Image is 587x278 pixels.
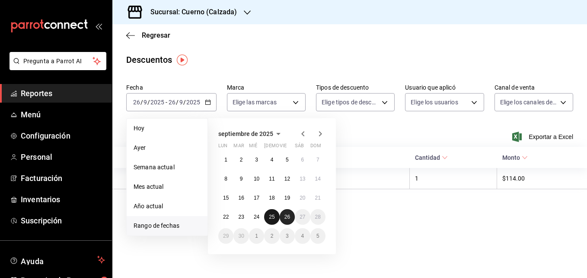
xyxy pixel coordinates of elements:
th: 1 [410,168,497,189]
button: Regresar [126,31,170,39]
span: Elige las marcas [233,98,277,107]
span: Ayer [134,143,201,152]
abbr: 23 de septiembre de 2025 [238,214,244,220]
button: 9 de septiembre de 2025 [233,171,249,187]
label: Tipos de descuento [316,84,395,91]
button: septiembre de 2025 [218,129,284,139]
button: 28 de septiembre de 2025 [310,209,325,225]
span: Regresar [142,31,170,39]
span: - [166,99,167,106]
button: 25 de septiembre de 2025 [264,209,279,225]
span: Rango de fechas [134,221,201,230]
span: / [147,99,150,106]
abbr: miércoles [249,143,257,152]
span: Facturación [21,172,105,184]
abbr: 2 de octubre de 2025 [271,233,274,239]
label: Usuario que aplicó [405,84,484,91]
abbr: 15 de septiembre de 2025 [223,195,229,201]
abbr: 1 de septiembre de 2025 [224,157,227,163]
abbr: 8 de septiembre de 2025 [224,176,227,182]
abbr: 2 de septiembre de 2025 [240,157,243,163]
button: 4 de septiembre de 2025 [264,152,279,168]
span: Semana actual [134,163,201,172]
abbr: 21 de septiembre de 2025 [315,195,321,201]
button: 10 de septiembre de 2025 [249,171,264,187]
abbr: 3 de septiembre de 2025 [255,157,258,163]
abbr: 19 de septiembre de 2025 [284,195,290,201]
span: / [140,99,143,106]
abbr: 27 de septiembre de 2025 [300,214,305,220]
abbr: martes [233,143,244,152]
abbr: 12 de septiembre de 2025 [284,176,290,182]
abbr: 4 de septiembre de 2025 [271,157,274,163]
button: 15 de septiembre de 2025 [218,190,233,206]
button: 11 de septiembre de 2025 [264,171,279,187]
abbr: 14 de septiembre de 2025 [315,176,321,182]
button: 29 de septiembre de 2025 [218,228,233,244]
button: 7 de septiembre de 2025 [310,152,325,168]
span: Reportes [21,87,105,99]
abbr: 16 de septiembre de 2025 [238,195,244,201]
input: ---- [150,99,165,106]
button: 3 de septiembre de 2025 [249,152,264,168]
span: Menú [21,109,105,120]
button: 24 de septiembre de 2025 [249,209,264,225]
abbr: 10 de septiembre de 2025 [254,176,259,182]
span: Ayuda [21,255,94,265]
button: 8 de septiembre de 2025 [218,171,233,187]
button: 6 de septiembre de 2025 [295,152,310,168]
abbr: 22 de septiembre de 2025 [223,214,229,220]
button: Exportar a Excel [514,132,573,142]
abbr: 4 de octubre de 2025 [301,233,304,239]
abbr: domingo [310,143,321,152]
button: 27 de septiembre de 2025 [295,209,310,225]
button: Pregunta a Parrot AI [10,52,106,70]
th: [PERSON_NAME] [112,168,270,189]
span: Inventarios [21,194,105,205]
abbr: 7 de septiembre de 2025 [316,157,319,163]
span: Hoy [134,124,201,133]
button: 20 de septiembre de 2025 [295,190,310,206]
button: 19 de septiembre de 2025 [280,190,295,206]
span: / [176,99,179,106]
abbr: 25 de septiembre de 2025 [269,214,274,220]
img: Tooltip marker [177,55,188,65]
span: Año actual [134,202,201,211]
input: -- [168,99,176,106]
h3: Sucursal: Cuerno (Calzada) [144,7,237,17]
abbr: 28 de septiembre de 2025 [315,214,321,220]
button: 3 de octubre de 2025 [280,228,295,244]
span: Elige tipos de descuento [322,98,379,107]
button: 2 de octubre de 2025 [264,228,279,244]
span: Pregunta a Parrot AI [23,57,93,66]
span: Suscripción [21,215,105,226]
label: Marca [227,84,306,91]
abbr: 26 de septiembre de 2025 [284,214,290,220]
button: 30 de septiembre de 2025 [233,228,249,244]
span: Configuración [21,130,105,142]
label: Canal de venta [494,84,573,91]
button: 26 de septiembre de 2025 [280,209,295,225]
abbr: 24 de septiembre de 2025 [254,214,259,220]
button: 21 de septiembre de 2025 [310,190,325,206]
span: Elige los canales de venta [500,98,557,107]
input: -- [143,99,147,106]
input: -- [133,99,140,106]
span: Monto [502,154,528,161]
abbr: jueves [264,143,315,152]
button: 12 de septiembre de 2025 [280,171,295,187]
button: 5 de octubre de 2025 [310,228,325,244]
button: 1 de septiembre de 2025 [218,152,233,168]
button: 4 de octubre de 2025 [295,228,310,244]
abbr: 5 de septiembre de 2025 [286,157,289,163]
abbr: 3 de octubre de 2025 [286,233,289,239]
span: Personal [21,151,105,163]
abbr: 17 de septiembre de 2025 [254,195,259,201]
input: -- [179,99,183,106]
span: Cantidad [415,154,448,161]
abbr: 6 de septiembre de 2025 [301,157,304,163]
button: open_drawer_menu [95,23,102,29]
button: 13 de septiembre de 2025 [295,171,310,187]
